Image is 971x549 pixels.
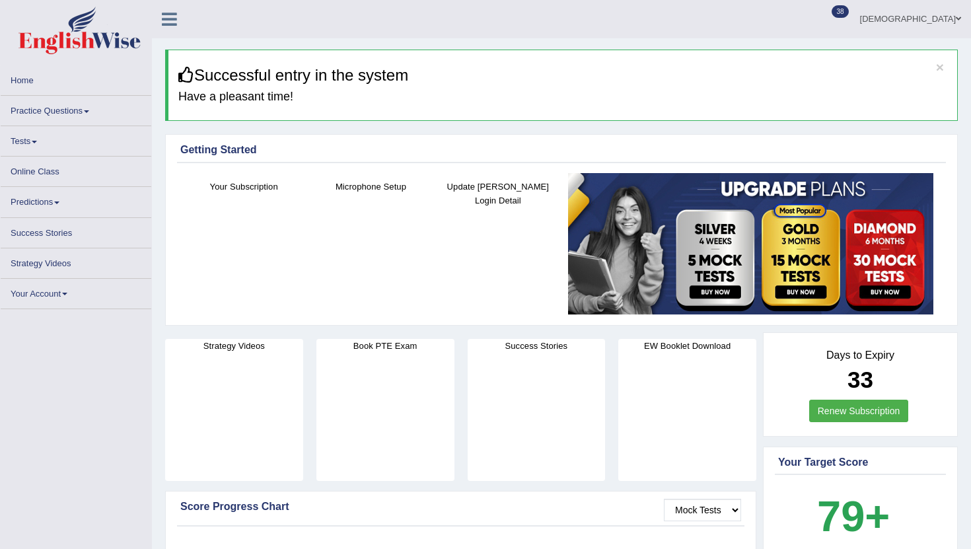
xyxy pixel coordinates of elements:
h4: Strategy Videos [165,339,303,353]
h4: Update [PERSON_NAME] Login Detail [441,180,555,207]
h4: EW Booklet Download [618,339,756,353]
b: 33 [847,367,873,392]
a: Predictions [1,187,151,213]
a: Online Class [1,157,151,182]
a: Tests [1,126,151,152]
h4: Days to Expiry [778,349,943,361]
span: 38 [832,5,848,18]
img: small5.jpg [568,173,933,314]
h4: Success Stories [468,339,606,353]
a: Renew Subscription [809,400,909,422]
a: Success Stories [1,218,151,244]
h4: Have a pleasant time! [178,91,947,104]
a: Practice Questions [1,96,151,122]
a: Your Account [1,279,151,305]
h4: Book PTE Exam [316,339,454,353]
div: Your Target Score [778,455,943,470]
h3: Successful entry in the system [178,67,947,84]
h4: Microphone Setup [314,180,427,194]
h4: Your Subscription [187,180,301,194]
div: Getting Started [180,142,943,158]
div: Score Progress Chart [180,499,741,515]
a: Strategy Videos [1,248,151,274]
a: Home [1,65,151,91]
b: 79+ [817,492,890,540]
button: × [936,60,944,74]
